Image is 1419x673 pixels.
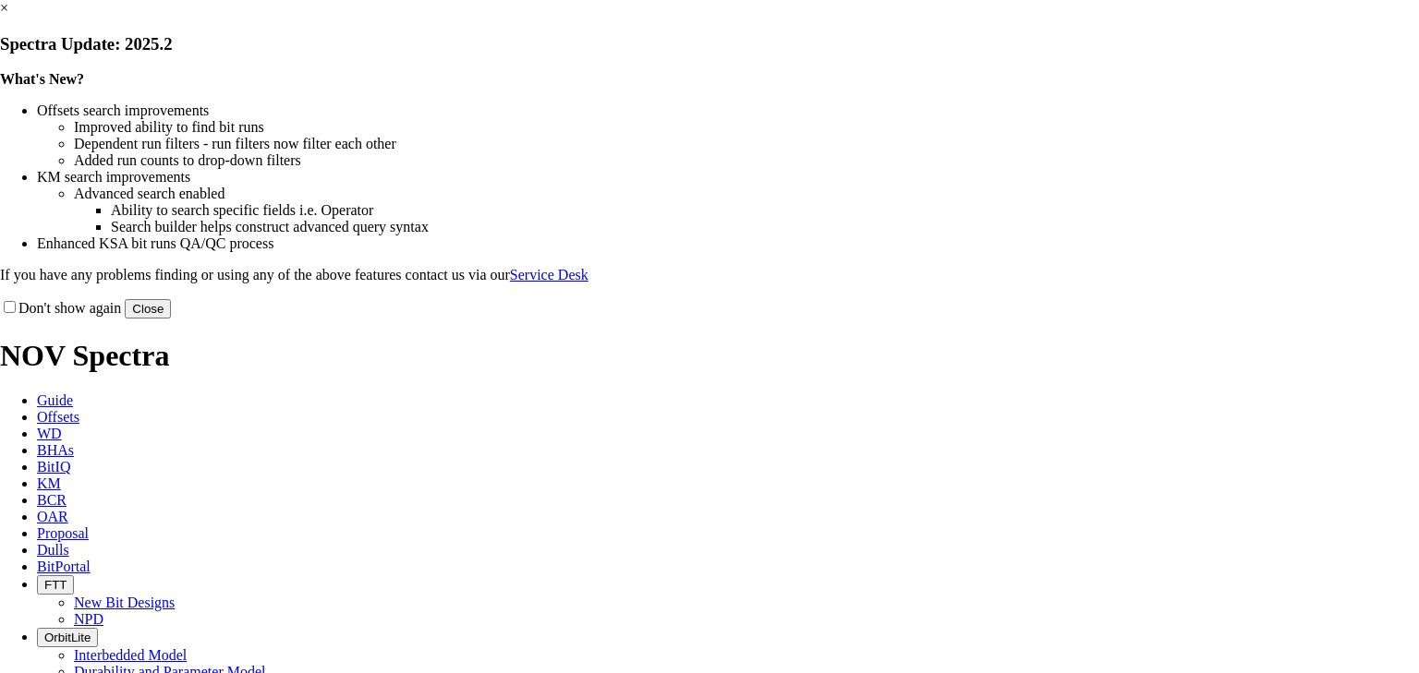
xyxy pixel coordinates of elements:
[37,475,61,491] span: KM
[111,219,1419,235] li: Search builder helps construct advanced query syntax
[74,647,187,663] a: Interbedded Model
[44,578,67,592] span: FTT
[74,136,1419,152] li: Dependent run filters - run filters now filter each other
[37,426,62,441] span: WD
[74,595,175,610] a: New Bit Designs
[37,459,70,475] span: BitIQ
[37,559,91,574] span: BitPortal
[37,492,67,508] span: BCR
[125,299,171,318] button: Close
[4,301,16,313] input: Don't show again
[37,392,73,408] span: Guide
[37,542,69,558] span: Dulls
[74,152,1419,169] li: Added run counts to drop-down filters
[37,169,1419,186] li: KM search improvements
[37,409,79,425] span: Offsets
[74,611,103,627] a: NPD
[37,525,89,541] span: Proposal
[37,442,74,458] span: BHAs
[37,509,68,524] span: OAR
[37,102,1419,119] li: Offsets search improvements
[44,631,91,644] span: OrbitLite
[74,119,1419,136] li: Improved ability to find bit runs
[37,235,1419,252] li: Enhanced KSA bit runs QA/QC process
[510,267,588,282] a: Service Desk
[111,202,1419,219] li: Ability to search specific fields i.e. Operator
[74,186,1419,202] li: Advanced search enabled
